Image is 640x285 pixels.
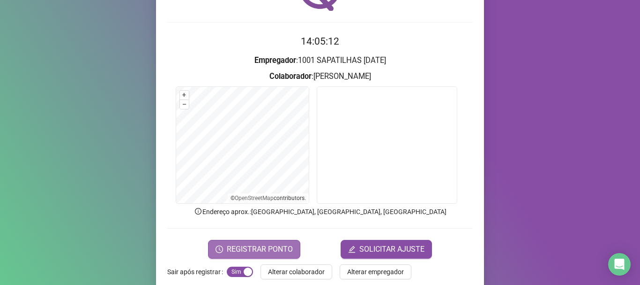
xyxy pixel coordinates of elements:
[301,36,339,47] time: 14:05:12
[269,72,312,81] strong: Colaborador
[235,195,274,201] a: OpenStreetMap
[167,54,473,67] h3: : 1001 SAPATILHAS [DATE]
[347,267,404,277] span: Alterar empregador
[260,264,332,279] button: Alterar colaborador
[180,91,189,100] button: +
[167,264,227,279] label: Sair após registrar
[341,240,432,259] button: editSOLICITAR AJUSTE
[227,244,293,255] span: REGISTRAR PONTO
[254,56,296,65] strong: Empregador
[167,70,473,83] h3: : [PERSON_NAME]
[208,240,300,259] button: REGISTRAR PONTO
[608,253,631,276] div: Open Intercom Messenger
[194,207,202,216] span: info-circle
[167,207,473,217] p: Endereço aprox. : [GEOGRAPHIC_DATA], [GEOGRAPHIC_DATA], [GEOGRAPHIC_DATA]
[216,246,223,253] span: clock-circle
[348,246,356,253] span: edit
[359,244,424,255] span: SOLICITAR AJUSTE
[268,267,325,277] span: Alterar colaborador
[340,264,411,279] button: Alterar empregador
[180,100,189,109] button: –
[231,195,306,201] li: © contributors.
